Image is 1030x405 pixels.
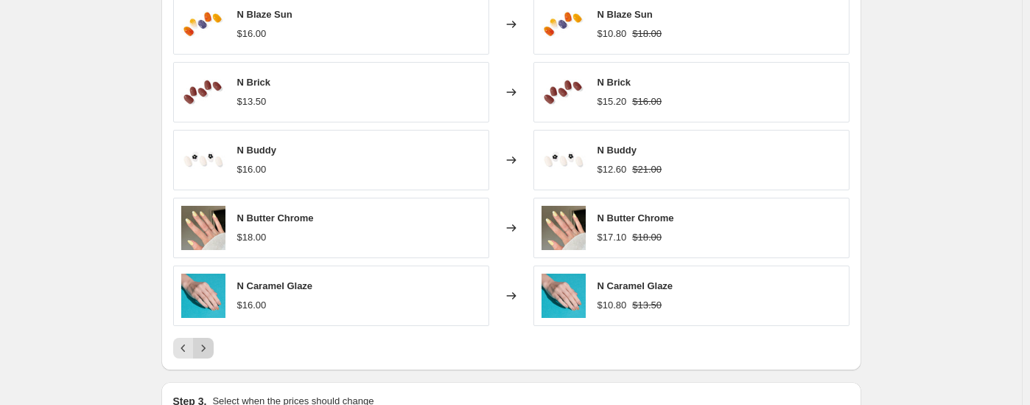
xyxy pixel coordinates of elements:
span: N Caramel Glaze [237,280,313,291]
span: N Butter Chrome [598,212,674,224]
nav: Pagination [173,338,214,359]
div: $15.20 [598,94,627,109]
div: $16.00 [237,27,267,41]
img: 2_extremecloseup_76fb2e68-739a-427e-9444-300ba96f5e29_80x.jpg [181,206,225,250]
span: N Butter Chrome [237,212,314,224]
button: Next [193,338,214,359]
strike: $21.00 [632,162,662,177]
img: 24_NB-016_80x.jpg [542,70,586,114]
span: N Buddy [237,145,276,156]
img: 24_ND-304_80x.jpg [181,2,225,46]
img: 2_extremecloseup_76fb2e68-739a-427e-9444-300ba96f5e29_80x.jpg [542,206,586,250]
img: 2_extremecloseup_79c0a240-3dd3-4f40-af61-8d8a1864ddfc_80x.png [542,274,586,318]
div: $10.80 [598,27,627,41]
img: 2_extremecloseup_79c0a240-3dd3-4f40-af61-8d8a1864ddfc_80x.png [181,274,225,318]
div: $13.50 [237,94,267,109]
img: ohora-mani-n-buddy-30314962387149_80x.jpg [181,138,225,182]
img: 24_ND-304_80x.jpg [542,2,586,46]
div: $12.60 [598,162,627,177]
strike: $18.00 [632,27,662,41]
div: $16.00 [237,298,267,313]
strike: $13.50 [632,298,662,313]
span: N Buddy [598,145,637,156]
span: N Blaze Sun [237,9,292,20]
span: N Caramel Glaze [598,280,673,291]
button: Previous [173,338,194,359]
div: $16.00 [237,162,267,177]
strike: $18.00 [632,230,662,245]
div: $10.80 [598,298,627,313]
img: 24_NB-016_80x.jpg [181,70,225,114]
span: N Brick [598,77,631,88]
div: $17.10 [598,230,627,245]
span: N Blaze Sun [598,9,653,20]
span: N Brick [237,77,271,88]
strike: $16.00 [632,94,662,109]
img: ohora-mani-n-buddy-30314962387149_80x.jpg [542,138,586,182]
div: $18.00 [237,230,267,245]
